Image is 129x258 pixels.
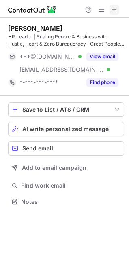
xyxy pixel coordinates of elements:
[86,53,118,61] button: Reveal Button
[22,126,109,132] span: AI write personalized message
[19,66,104,73] span: [EMAIL_ADDRESS][DOMAIN_NAME]
[8,102,124,117] button: save-profile-one-click
[19,53,75,60] span: ***@[DOMAIN_NAME]
[22,106,110,113] div: Save to List / ATS / CRM
[8,196,124,207] button: Notes
[22,145,53,152] span: Send email
[8,141,124,156] button: Send email
[8,5,57,15] img: ContactOut v5.3.10
[22,165,86,171] span: Add to email campaign
[8,33,124,48] div: HR Leader | Scaling People & Business with Hustle, Heart & Zero Bureaucracy | Great People Build ...
[8,180,124,191] button: Find work email
[8,24,62,32] div: [PERSON_NAME]
[8,161,124,175] button: Add to email campaign
[21,198,121,205] span: Notes
[21,182,121,189] span: Find work email
[86,78,118,87] button: Reveal Button
[8,122,124,136] button: AI write personalized message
